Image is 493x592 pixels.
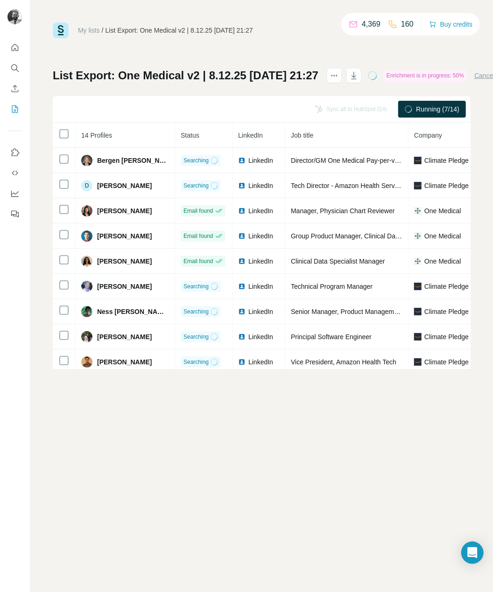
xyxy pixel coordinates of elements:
[81,132,112,139] span: 14 Profiles
[81,256,92,267] img: Avatar
[291,232,428,240] span: Group Product Manager, Clinical Data Services
[7,101,22,118] button: My lists
[384,70,467,81] div: Enrichment is in progress: 50%
[401,19,414,30] p: 160
[424,357,486,367] span: Climate Pledge Fund
[53,22,69,38] img: Surfe Logo
[81,205,92,216] img: Avatar
[248,231,273,241] span: LinkedIn
[183,358,209,366] span: Searching
[183,181,209,190] span: Searching
[238,157,246,164] img: LinkedIn logo
[291,132,313,139] span: Job title
[424,231,461,241] span: One Medical
[291,182,406,189] span: Tech Director - Amazon Health Services
[248,307,273,316] span: LinkedIn
[97,332,152,341] span: [PERSON_NAME]
[181,132,199,139] span: Status
[81,155,92,166] img: Avatar
[424,332,486,341] span: Climate Pledge Fund
[291,333,372,341] span: Principal Software Engineer
[183,257,213,265] span: Email found
[424,206,461,216] span: One Medical
[291,207,395,215] span: Manager, Physician Chart Reviewer
[81,331,92,342] img: Avatar
[7,60,22,77] button: Search
[291,283,373,290] span: Technical Program Manager
[97,307,169,316] span: Ness [PERSON_NAME]
[97,206,152,216] span: [PERSON_NAME]
[248,206,273,216] span: LinkedIn
[7,165,22,181] button: Use Surfe API
[424,307,486,316] span: Climate Pledge Fund
[53,68,318,83] h1: List Export: One Medical v2 | 8.12.25 [DATE] 21:27
[414,182,422,189] img: company-logo
[248,332,273,341] span: LinkedIn
[424,156,486,165] span: Climate Pledge Fund
[238,358,246,366] img: LinkedIn logo
[248,156,273,165] span: LinkedIn
[291,308,403,315] span: Senior Manager, Product Management
[414,207,422,215] img: company-logo
[248,257,273,266] span: LinkedIn
[416,104,459,114] span: Running (7/14)
[238,258,246,265] img: LinkedIn logo
[291,358,396,366] span: Vice President, Amazon Health Tech
[97,231,152,241] span: [PERSON_NAME]
[97,257,152,266] span: [PERSON_NAME]
[414,283,422,290] img: company-logo
[183,282,209,291] span: Searching
[7,39,22,56] button: Quick start
[7,185,22,202] button: Dashboard
[327,68,342,83] button: actions
[106,26,253,35] div: List Export: One Medical v2 | 8.12.25 [DATE] 21:27
[81,356,92,368] img: Avatar
[248,282,273,291] span: LinkedIn
[362,19,380,30] p: 4,369
[183,307,209,316] span: Searching
[291,157,461,164] span: Director/GM One Medical Pay-per-visit (fka Amazon Clinic)
[414,358,422,366] img: company-logo
[424,257,461,266] span: One Medical
[183,333,209,341] span: Searching
[183,232,213,240] span: Email found
[238,207,246,215] img: LinkedIn logo
[248,357,273,367] span: LinkedIn
[424,181,486,190] span: Climate Pledge Fund
[414,308,422,315] img: company-logo
[248,181,273,190] span: LinkedIn
[97,357,152,367] span: [PERSON_NAME]
[238,283,246,290] img: LinkedIn logo
[78,27,100,34] a: My lists
[424,282,486,291] span: Climate Pledge Fund
[238,308,246,315] img: LinkedIn logo
[183,156,209,165] span: Searching
[81,306,92,317] img: Avatar
[414,258,422,265] img: company-logo
[238,182,246,189] img: LinkedIn logo
[97,282,152,291] span: [PERSON_NAME]
[414,132,442,139] span: Company
[414,333,422,341] img: company-logo
[414,157,422,164] img: company-logo
[81,281,92,292] img: Avatar
[429,18,472,31] button: Buy credits
[97,156,169,165] span: Bergen [PERSON_NAME]
[102,26,104,35] li: /
[81,180,92,191] div: D
[7,80,22,97] button: Enrich CSV
[183,207,213,215] span: Email found
[97,181,152,190] span: [PERSON_NAME]
[238,132,263,139] span: LinkedIn
[291,258,385,265] span: Clinical Data Specialist Manager
[414,232,422,240] img: company-logo
[81,230,92,242] img: Avatar
[461,542,484,564] div: Open Intercom Messenger
[238,232,246,240] img: LinkedIn logo
[238,333,246,341] img: LinkedIn logo
[7,9,22,24] img: Avatar
[7,206,22,223] button: Feedback
[7,144,22,161] button: Use Surfe on LinkedIn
